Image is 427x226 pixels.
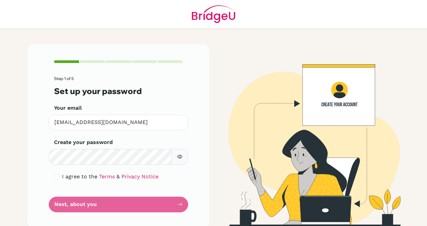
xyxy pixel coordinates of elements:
h3: Set up your password [54,86,183,96]
span: Step 1 of 5 [54,76,74,81]
input: Insert your email* [49,115,188,130]
span: I agree to the [62,173,97,180]
a: Privacy Notice [121,173,158,180]
label: Your email [54,104,82,112]
span: & [116,173,120,180]
a: Terms [99,173,115,180]
label: Create your password [54,138,113,146]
